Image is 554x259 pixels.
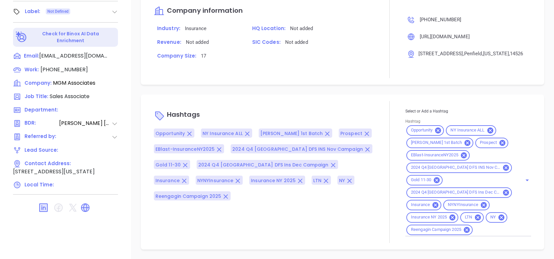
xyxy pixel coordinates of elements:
span: NYNYInsurance [444,202,482,208]
span: Revenue: [157,39,181,45]
div: Reengagin Campaign 2025 [406,225,473,235]
span: Hashtags [167,110,200,119]
span: , [US_STATE] [482,51,509,57]
span: [PHONE_NUMBER] [420,17,461,23]
div: EBlast-InsuranceNY2025 [406,150,470,161]
span: Department: [24,106,58,113]
span: [PERSON_NAME] [PERSON_NAME] [59,119,111,128]
span: Insurance [407,202,434,208]
div: [PERSON_NAME] 1st Batch [406,138,473,148]
span: [PERSON_NAME] 1st Batch [407,140,466,146]
button: Open [523,176,532,185]
span: Opportunity [407,128,436,133]
span: HQ Location: [252,25,285,32]
a: Company information [154,7,243,15]
span: 2024 Q4 [GEOGRAPHIC_DATA] DFS Ins Dec Campaign [407,190,504,195]
span: LTN [313,177,321,184]
span: 2024 Q4 [GEOGRAPHIC_DATA] DFS INS Nov Campaign [232,146,363,152]
span: NY [486,215,500,220]
p: Select or Add a Hashtag [405,108,531,115]
span: Insurance [185,26,206,31]
span: Email: [24,52,39,60]
span: Job Title: [24,93,48,100]
span: [STREET_ADDRESS][US_STATE] [13,168,95,175]
div: Gold 11-30 [406,175,443,185]
span: Prospect [476,140,501,146]
span: [URL][DOMAIN_NAME] [420,34,470,40]
div: Insurance NY 2025 [406,212,458,223]
span: Gold 11-30 [155,162,181,168]
span: Not Defined [47,8,69,15]
span: Not added [290,26,313,31]
span: Industry: [157,25,180,32]
span: [PERSON_NAME] 1st Batch [260,130,323,137]
span: EBlast-InsuranceNY2025 [407,152,462,158]
span: Company Size: [157,52,196,59]
span: Insurance NY 2025 [407,215,451,220]
span: NY Insurance ALL [447,128,488,133]
span: [PHONE_NUMBER] [41,66,88,73]
div: 2024 Q4 [GEOGRAPHIC_DATA] DFS Ins Dec Campaign [406,187,512,198]
span: Local Time: [24,181,54,188]
span: Reengagin Campaign 2025 [407,227,465,233]
span: Contact Address: [24,160,71,167]
div: NYNYInsurance [443,200,490,210]
span: NY [339,177,345,184]
span: , 14526 [509,51,523,57]
span: Prospect [340,130,362,137]
span: Insurance [155,177,180,184]
div: Label: [25,7,41,16]
span: BDR: [24,119,58,128]
span: Lead Source: [24,147,58,153]
span: Gold 11-30 [407,177,435,183]
span: Company information [167,6,243,15]
span: 17 [201,53,206,59]
span: Referred by: [24,133,58,141]
div: 2024 Q4 [GEOGRAPHIC_DATA] DFS INS Nov Campaign [406,163,512,173]
span: MGM Associates [53,79,95,87]
div: NY Insurance ALL [446,125,496,136]
span: Not added [285,39,308,45]
span: Work: [24,66,39,73]
span: Opportunity [155,130,185,137]
span: Not added [186,39,209,45]
span: 2024 Q4 [GEOGRAPHIC_DATA] DFS Ins Dec Campaign [198,162,329,168]
span: 2024 Q4 [GEOGRAPHIC_DATA] DFS INS Nov Campaign [407,165,504,170]
div: Opportunity [406,125,444,136]
span: [STREET_ADDRESS] [418,51,463,57]
span: Sales Associate [50,93,90,100]
span: NY Insurance ALL [203,130,243,137]
span: Insurance NY 2025 [251,177,296,184]
div: Insurance [406,200,441,210]
div: LTN [460,212,483,223]
span: Reengagin Campaign 2025 [155,193,221,199]
div: NY [486,212,507,223]
span: LTN [461,215,476,220]
span: [EMAIL_ADDRESS][DOMAIN_NAME] [39,52,108,60]
span: , Penfield [463,51,482,57]
div: Prospect [475,138,508,148]
span: SIC Codes: [252,39,281,45]
p: Check for Binox AI Data Enrichment [28,30,113,44]
span: Company: [24,79,52,86]
span: EBlast-InsuranceNY2025 [155,146,215,152]
span: NYNYInsurance [197,177,233,184]
img: Ai-Enrich-DaqCidB-.svg [16,31,27,43]
label: Hashtag [405,119,420,123]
